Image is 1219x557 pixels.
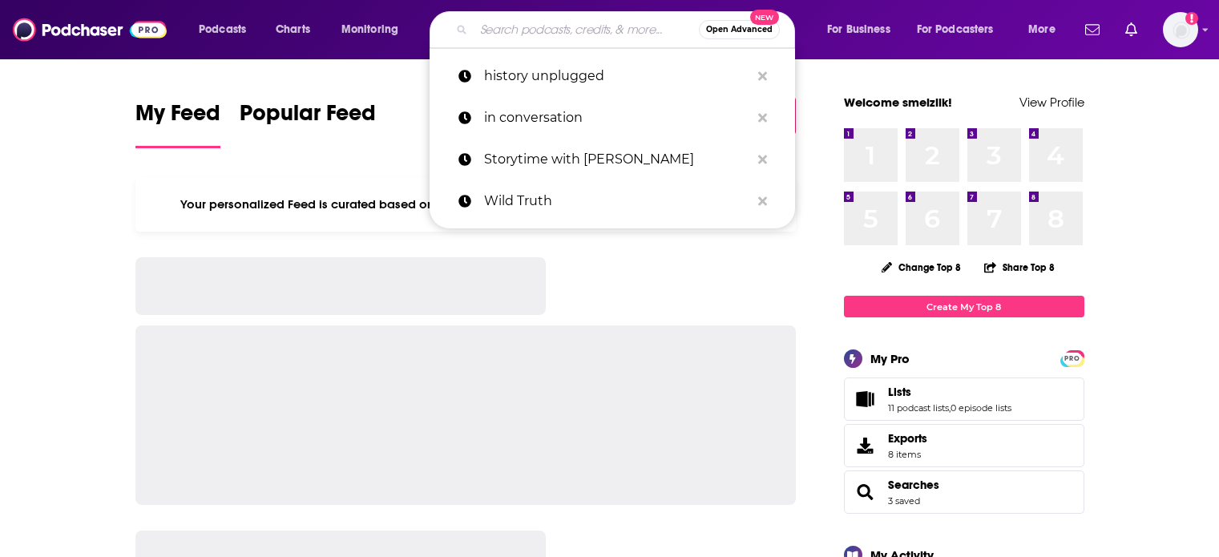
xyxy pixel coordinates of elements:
[330,17,419,42] button: open menu
[949,402,951,414] span: ,
[188,17,267,42] button: open menu
[1063,352,1082,364] a: PRO
[484,180,750,222] p: Wild Truth
[870,351,910,366] div: My Pro
[445,11,810,48] div: Search podcasts, credits, & more...
[484,55,750,97] p: history unplugged
[430,97,795,139] a: in conversation
[888,478,939,492] a: Searches
[750,10,779,25] span: New
[1163,12,1198,47] img: User Profile
[1119,16,1144,43] a: Show notifications dropdown
[1079,16,1106,43] a: Show notifications dropdown
[135,99,220,136] span: My Feed
[888,431,927,446] span: Exports
[484,139,750,180] p: Storytime with MrBallen
[13,14,167,45] img: Podchaser - Follow, Share and Rate Podcasts
[844,296,1084,317] a: Create My Top 8
[844,377,1084,421] span: Lists
[844,424,1084,467] a: Exports
[888,385,911,399] span: Lists
[1017,17,1076,42] button: open menu
[1163,12,1198,47] button: Show profile menu
[1028,18,1056,41] span: More
[888,495,920,507] a: 3 saved
[265,17,320,42] a: Charts
[341,18,398,41] span: Monitoring
[240,99,376,148] a: Popular Feed
[240,99,376,136] span: Popular Feed
[430,139,795,180] a: Storytime with [PERSON_NAME]
[199,18,246,41] span: Podcasts
[1163,12,1198,47] span: Logged in as smeizlik
[917,18,994,41] span: For Podcasters
[850,434,882,457] span: Exports
[827,18,890,41] span: For Business
[1019,95,1084,110] a: View Profile
[430,55,795,97] a: history unplugged
[983,252,1056,283] button: Share Top 8
[1063,353,1082,365] span: PRO
[1185,12,1198,25] svg: Add a profile image
[474,17,699,42] input: Search podcasts, credits, & more...
[430,180,795,222] a: Wild Truth
[816,17,910,42] button: open menu
[850,481,882,503] a: Searches
[888,402,949,414] a: 11 podcast lists
[888,385,1011,399] a: Lists
[135,99,220,148] a: My Feed
[706,26,773,34] span: Open Advanced
[844,95,952,110] a: Welcome smeizlik!
[699,20,780,39] button: Open AdvancedNew
[872,257,971,277] button: Change Top 8
[888,449,927,460] span: 8 items
[850,388,882,410] a: Lists
[484,97,750,139] p: in conversation
[844,470,1084,514] span: Searches
[951,402,1011,414] a: 0 episode lists
[906,17,1017,42] button: open menu
[276,18,310,41] span: Charts
[135,177,797,232] div: Your personalized Feed is curated based on the Podcasts, Creators, Users, and Lists that you Follow.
